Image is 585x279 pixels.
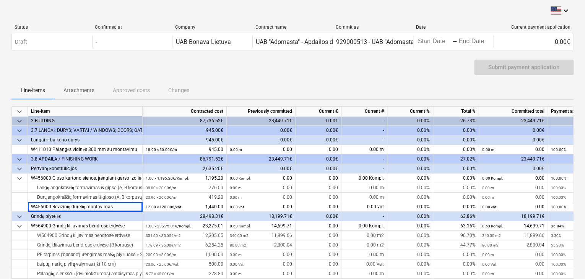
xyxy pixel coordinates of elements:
[482,176,503,180] small: 0.00 Kompl.
[341,250,387,260] div: 0.00 m
[296,183,341,193] div: 0.00
[452,39,457,44] div: -
[561,6,570,15] i: keyboard_arrow_down
[31,212,139,221] div: Grindų plytelės
[551,243,564,247] small: 55.23%
[146,195,176,200] small: 20.96 × 20.00€ / m
[296,135,341,145] div: 0.00€
[230,260,292,269] div: 0.00
[15,155,24,164] span: keyboard_arrow_down
[143,135,227,145] div: 945.00€
[146,176,189,180] small: 1.00 × 1,195.20€ / Kompl.
[551,262,566,266] small: 100.00%
[341,174,387,183] div: 0.00 Kompl.
[230,240,292,250] div: 2,800.04
[482,243,499,247] small: 80.00 m2
[493,36,573,48] div: 0.00€
[482,202,544,212] div: 0.00
[146,205,181,209] small: 12.00 × 120.00€ / vnt
[146,183,223,193] div: 776.00
[296,107,341,116] div: Current €
[230,272,242,276] small: 0.00 m
[433,116,479,126] div: 26.73%
[433,269,479,279] div: 0.00%
[296,260,341,269] div: 0.00
[31,116,139,126] div: 3 BUILDING
[230,253,242,257] small: 0.00 m
[482,195,494,200] small: 0.00 m
[482,224,503,228] small: 0.63 Kompl.
[482,221,544,231] div: 14,699.71
[146,202,223,212] div: 1,440.00
[341,260,387,269] div: 0.00 Val.
[146,272,174,276] small: 5.72 × 40.00€ / m
[175,24,249,30] div: Company
[387,154,433,164] div: 0.00%
[28,107,143,116] div: Line-item
[15,212,24,221] span: keyboard_arrow_down
[31,154,139,164] div: 3.8 APDAILA / FINISHING WORK
[433,135,479,145] div: 0.00%
[387,250,433,260] div: 0.00%
[230,269,292,279] div: 0.00
[146,234,181,238] small: 351.60 × 35.00€ / m2
[146,269,223,279] div: 228.80
[227,154,296,164] div: 23,449.71€
[551,205,566,209] small: 100.00%
[416,36,452,47] input: Start Date
[341,240,387,250] div: 0.00 m2
[146,186,176,190] small: 38.80 × 20.00€ / m
[143,126,227,135] div: 945.00€
[31,183,139,193] div: Langų angokraščių formavimas iš gipso (A, B korpusų bendros erdvės)
[387,145,433,154] div: 0.00%
[551,186,566,190] small: 100.00%
[433,260,479,269] div: 0.00%
[482,183,544,193] div: 0.00
[230,224,251,228] small: 0.63 Kompl.
[433,107,479,116] div: Total %
[230,262,244,266] small: 0.00 Val.
[143,164,227,174] div: 2,635.20€
[341,202,387,212] div: 0.00 vnt
[341,135,387,145] div: -
[551,253,566,257] small: 100.00%
[96,38,97,45] div: -
[146,231,223,240] div: 12,305.65
[387,164,433,174] div: 0.00%
[31,126,139,135] div: 3.7 LANGAI; DURYS; VARTAI / WINDOWS; DOORS; GATES
[479,154,548,164] div: 23,449.71€
[482,174,544,183] div: 0.00
[31,250,139,260] div: PE tarpinės ('banano') įrengimas maršų plyšiuose > 20 mm
[416,24,490,30] div: Date
[230,243,246,247] small: 80.00 m2
[230,205,244,209] small: 0.00 vnt
[227,164,296,174] div: 0.00€
[230,231,292,240] div: 11,899.66
[15,164,24,174] span: keyboard_arrow_down
[31,145,139,154] div: W411010 Palangės vidinės 300 mm su montavimu
[341,193,387,202] div: 0.00 m
[457,36,493,47] input: End Date
[387,193,433,202] div: 0.00%
[433,202,479,212] div: 0.00%
[227,116,296,126] div: 23,449.71€
[387,174,433,183] div: 0.00%
[296,221,341,231] div: 0.00
[296,174,341,183] div: 0.00
[296,202,341,212] div: 0.00
[479,135,548,145] div: 0.00€
[433,164,479,174] div: 0.00%
[433,231,479,240] div: 96.70%
[482,186,494,190] small: 0.00 m
[482,272,494,276] small: 0.00 m
[227,107,296,116] div: Previously committed
[31,164,139,174] div: Pertvarų konstrukcijos
[230,250,292,260] div: 0.00
[227,126,296,135] div: 0.00€
[146,145,223,154] div: 945.00
[479,107,548,116] div: Committed total
[482,193,544,202] div: 0.00
[31,135,139,145] div: Langai ir balkono durys
[387,231,433,240] div: 0.00%
[387,221,433,231] div: 0.00%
